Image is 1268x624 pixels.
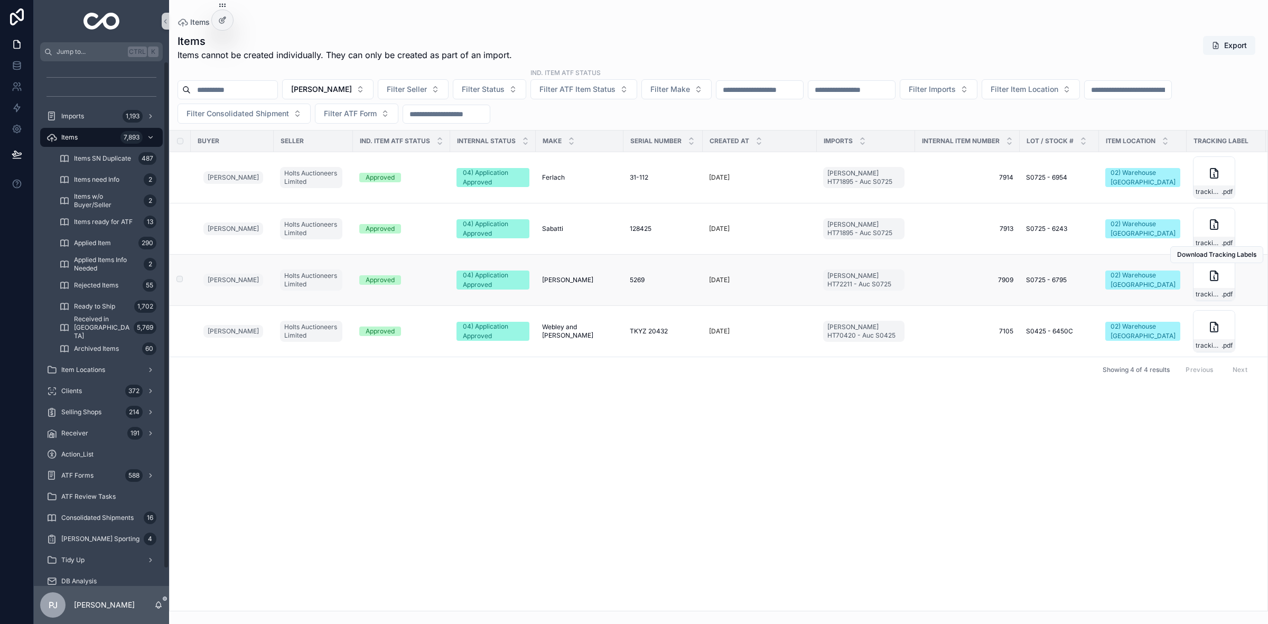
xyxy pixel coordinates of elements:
a: [PERSON_NAME] [203,220,267,237]
span: Filter Imports [909,84,956,95]
span: Archived Items [74,344,119,353]
span: Ferlach [542,173,565,182]
span: K [149,48,157,56]
span: Filter Status [462,84,505,95]
a: S0725 - 6243 [1026,225,1093,233]
span: Holts Auctioneers Limited [284,169,338,186]
span: Applied Items Info Needed [74,256,139,273]
span: Rejected Items [74,281,118,290]
a: S0425 - 6450C [1026,327,1093,336]
button: Select Button [378,79,449,99]
div: 02) Warehouse [GEOGRAPHIC_DATA] [1111,168,1176,187]
span: .pdf [1222,341,1233,350]
a: Sabatti [542,225,617,233]
span: ATF Review Tasks [61,492,116,501]
button: Select Button [982,79,1080,99]
button: Export [1203,36,1255,55]
span: [PERSON_NAME] HT70420 - Auc S0425 [827,323,900,340]
a: Items ready for ATF13 [53,212,163,231]
span: Internal Item Number [922,137,1000,145]
button: Select Button [178,104,311,124]
span: Download Tracking Labels [1177,250,1256,259]
span: tracking_label [1196,290,1222,299]
span: .pdf [1222,290,1233,299]
div: 2 [144,258,156,271]
div: 7,893 [120,131,143,144]
label: ind. Item ATF Status [530,68,601,77]
p: [PERSON_NAME] [74,600,135,610]
div: Approved [366,275,395,285]
div: 4 [144,533,156,545]
a: TKYZ 20432 [630,327,696,336]
span: Item Locations [61,366,105,374]
span: [PERSON_NAME] HT71895 - Auc S0725 [827,220,900,237]
a: S0725 - 6795 [1026,276,1093,284]
a: [PERSON_NAME] HT71895 - Auc S0725 [823,165,909,190]
a: 02) Warehouse [GEOGRAPHIC_DATA] [1105,322,1180,341]
a: Ready to Ship1,702 [53,297,163,316]
div: 55 [143,279,156,292]
a: Items7,893 [40,128,163,147]
span: Ctrl [128,46,147,57]
button: Select Button [530,79,637,99]
p: [DATE] [709,276,730,284]
a: tracking_label.pdf [1193,208,1260,250]
div: 214 [126,406,143,418]
span: Holts Auctioneers Limited [284,323,338,340]
span: Items [61,133,78,142]
span: [PERSON_NAME] HT72211 - Auc S0725 [827,272,900,288]
span: Ready to Ship [74,302,115,311]
a: Receiver191 [40,424,163,443]
a: Rejected Items55 [53,276,163,295]
button: Select Button [453,79,526,99]
a: [PERSON_NAME] [203,222,263,235]
span: S0725 - 6243 [1026,225,1067,233]
span: Tidy Up [61,556,85,564]
a: Applied Item290 [53,234,163,253]
a: Holts Auctioneers Limited [280,319,347,344]
span: Imports [61,112,84,120]
a: [PERSON_NAME] HT70420 - Auc S0425 [823,321,905,342]
a: Ferlach [542,173,617,182]
a: Holts Auctioneers Limited [280,167,342,188]
a: Approved [359,327,444,336]
span: [PERSON_NAME] HT71895 - Auc S0725 [827,169,900,186]
span: 7105 [921,327,1013,336]
span: Filter Seller [387,84,427,95]
a: 02) Warehouse [GEOGRAPHIC_DATA] [1105,168,1180,187]
span: Holts Auctioneers Limited [284,272,338,288]
span: Showing 4 of 4 results [1103,366,1170,374]
a: Selling Shops214 [40,403,163,422]
p: [DATE] [709,173,730,182]
span: [PERSON_NAME] [208,327,259,336]
span: Applied Item [74,239,111,247]
button: Select Button [315,104,398,124]
span: ATF Forms [61,471,94,480]
a: Webley and [PERSON_NAME] [542,323,617,340]
a: [PERSON_NAME] HT71895 - Auc S0725 [823,167,905,188]
span: [PERSON_NAME] [542,276,593,284]
button: Select Button [900,79,977,99]
a: [PERSON_NAME] Sporting4 [40,529,163,548]
div: 60 [142,342,156,355]
div: 191 [127,427,143,440]
a: 7913 [921,225,1013,233]
a: 31-112 [630,173,696,182]
span: 128425 [630,225,651,233]
a: [DATE] [709,173,810,182]
h1: Items [178,34,512,49]
button: Select Button [282,79,374,99]
a: S0725 - 6954 [1026,173,1093,182]
div: 04) Application Approved [463,322,523,341]
div: 588 [125,469,143,482]
span: DB Analysis [61,577,97,585]
span: Imports [824,137,853,145]
a: ATF Review Tasks [40,487,163,506]
span: tracking_label [1196,188,1222,196]
span: Items [190,17,210,27]
span: S0725 - 6954 [1026,173,1067,182]
a: [PERSON_NAME] HT71895 - Auc S0725 [823,218,905,239]
a: [PERSON_NAME] [203,272,267,288]
button: Download Tracking Labels [1170,246,1263,263]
